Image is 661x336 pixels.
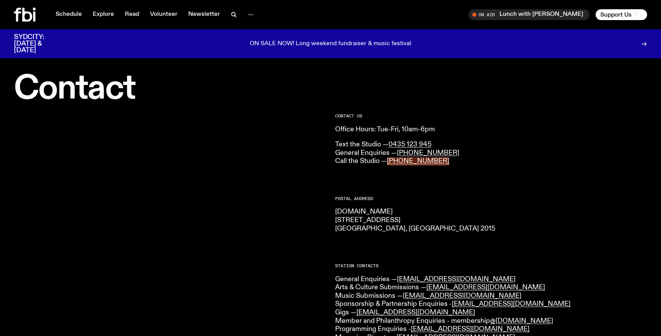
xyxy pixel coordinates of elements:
[490,317,553,324] a: @[DOMAIN_NAME]
[335,197,647,201] h2: Postal Address
[51,9,87,20] a: Schedule
[120,9,144,20] a: Read
[184,9,225,20] a: Newsletter
[14,73,326,105] h1: Contact
[250,41,411,48] p: ON SALE NOW! Long weekend fundraiser & music festival
[397,276,516,283] a: [EMAIL_ADDRESS][DOMAIN_NAME]
[145,9,182,20] a: Volunteer
[600,11,632,18] span: Support Us
[426,284,545,291] a: [EMAIL_ADDRESS][DOMAIN_NAME]
[388,141,431,148] a: 0435 123 945
[335,126,647,134] p: Office Hours: Tue-Fri, 10am-6pm
[397,149,459,156] a: [PHONE_NUMBER]
[14,34,63,54] h3: SYDCITY: [DATE] & [DATE]
[335,264,647,268] h2: Station Contacts
[468,9,589,20] button: On AirLunch with [PERSON_NAME]
[335,208,647,233] p: [DOMAIN_NAME] [STREET_ADDRESS] [GEOGRAPHIC_DATA], [GEOGRAPHIC_DATA] 2015
[403,292,521,299] a: [EMAIL_ADDRESS][DOMAIN_NAME]
[596,9,647,20] button: Support Us
[452,300,571,307] a: [EMAIL_ADDRESS][DOMAIN_NAME]
[356,309,475,316] a: [EMAIL_ADDRESS][DOMAIN_NAME]
[335,114,647,118] h2: CONTACT US
[335,141,647,166] p: Text the Studio — General Enquiries — Call the Studio —
[387,158,449,165] a: [PHONE_NUMBER]
[411,326,530,333] a: [EMAIL_ADDRESS][DOMAIN_NAME]
[88,9,119,20] a: Explore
